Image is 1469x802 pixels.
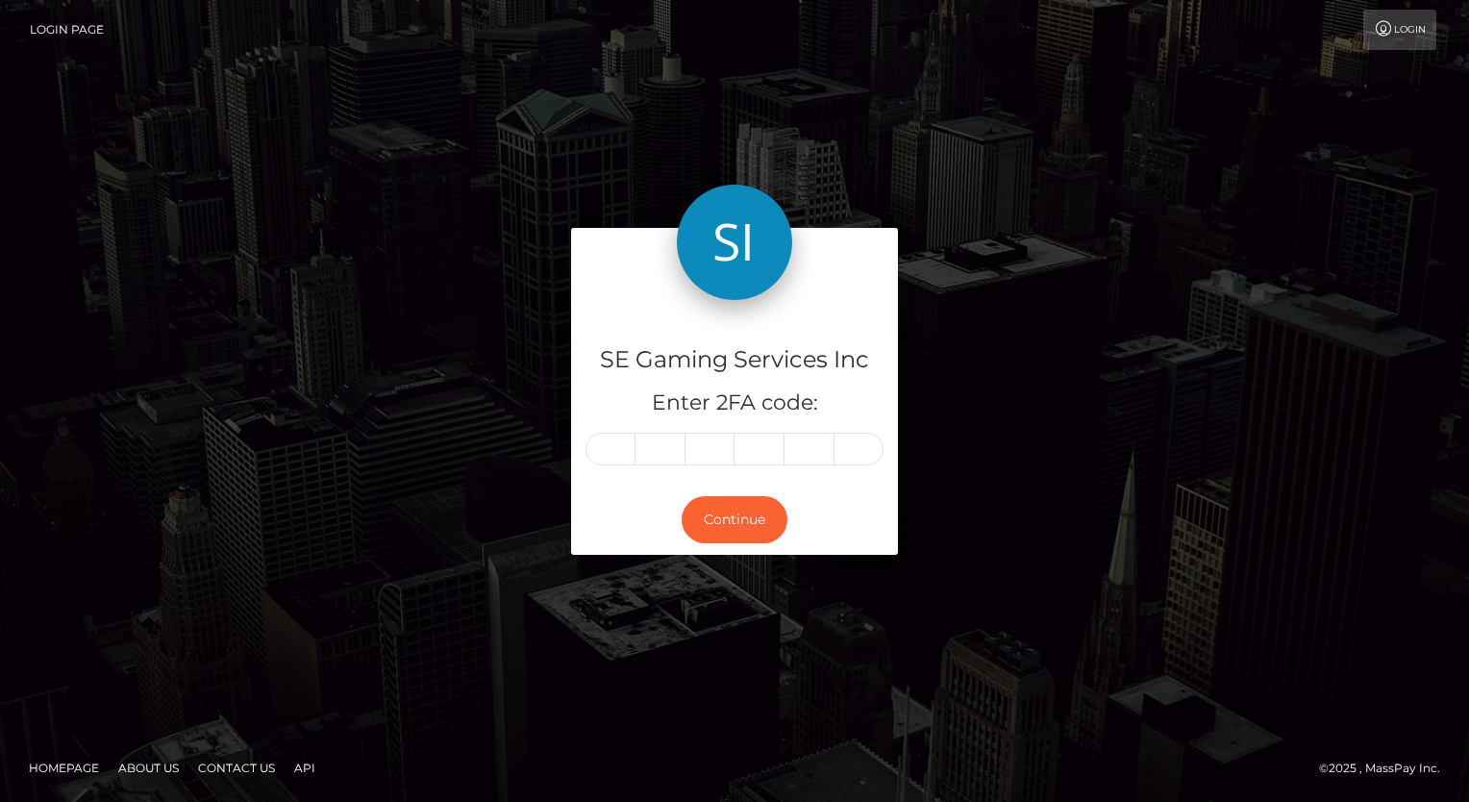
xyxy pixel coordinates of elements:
a: Homepage [21,753,107,783]
a: Contact Us [190,753,283,783]
img: SE Gaming Services Inc [677,185,792,300]
button: Continue [682,496,787,543]
a: Login [1363,10,1436,50]
a: Login Page [30,10,104,50]
a: About Us [111,753,187,783]
h5: Enter 2FA code: [585,388,884,418]
a: API [286,753,323,783]
div: © 2025 , MassPay Inc. [1319,758,1455,779]
h4: SE Gaming Services Inc [585,343,884,377]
